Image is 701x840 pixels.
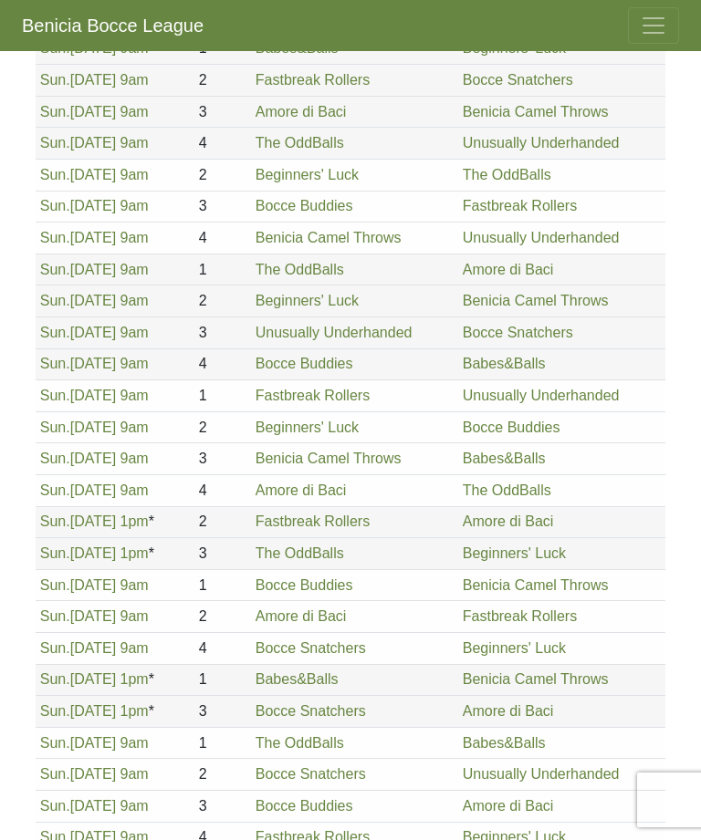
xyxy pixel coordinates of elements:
[194,160,251,192] td: 2
[40,104,70,119] span: Sun.
[194,380,251,412] td: 1
[463,482,551,498] a: The OddBalls
[463,703,554,719] a: Amore di Baci
[194,128,251,160] td: 4
[194,191,251,223] td: 3
[40,388,70,403] span: Sun.
[256,703,366,719] a: Bocce Snatchers
[40,262,149,277] a: Sun.[DATE] 9am
[40,608,149,624] a: Sun.[DATE] 9am
[256,72,370,88] a: Fastbreak Rollers
[463,356,546,371] a: Babes&Balls
[40,735,70,751] span: Sun.
[463,72,573,88] a: Bocce Snatchers
[40,198,149,213] a: Sun.[DATE] 9am
[40,451,149,466] a: Sun.[DATE] 9am
[40,325,70,340] span: Sun.
[463,293,609,308] a: Benicia Camel Throws
[40,798,70,814] span: Sun.
[256,735,344,751] a: The OddBalls
[463,798,554,814] a: Amore di Baci
[40,325,149,340] a: Sun.[DATE] 9am
[40,230,70,245] span: Sun.
[194,254,251,285] td: 1
[40,577,70,593] span: Sun.
[463,671,609,687] a: Benicia Camel Throws
[194,348,251,380] td: 4
[40,608,70,624] span: Sun.
[40,420,149,435] a: Sun.[DATE] 9am
[256,608,347,624] a: Amore di Baci
[256,482,347,498] a: Amore di Baci
[40,293,70,308] span: Sun.
[40,167,70,182] span: Sun.
[40,72,149,88] a: Sun.[DATE] 9am
[40,482,70,498] span: Sun.
[194,65,251,97] td: 2
[40,198,70,213] span: Sun.
[194,696,251,728] td: 3
[628,7,679,44] button: Toggle navigation
[463,513,554,529] a: Amore di Baci
[256,798,353,814] a: Bocce Buddies
[40,451,70,466] span: Sun.
[256,766,366,782] a: Bocce Snatchers
[194,96,251,128] td: 3
[40,482,149,498] a: Sun.[DATE] 9am
[463,198,577,213] a: Fastbreak Rollers
[194,285,251,317] td: 2
[40,356,70,371] span: Sun.
[463,325,573,340] a: Bocce Snatchers
[256,198,353,213] a: Bocce Buddies
[463,608,577,624] a: Fastbreak Rollers
[40,513,70,529] span: Sun.
[256,167,359,182] a: Beginners' Luck
[40,135,70,150] span: Sun.
[463,167,551,182] a: The OddBalls
[194,506,251,538] td: 2
[256,545,344,561] a: The OddBalls
[256,325,413,340] a: Unusually Underhanded
[40,735,149,751] a: Sun.[DATE] 9am
[40,703,149,719] a: Sun.[DATE] 1pm
[194,411,251,443] td: 2
[256,420,359,435] a: Beginners' Luck
[40,356,149,371] a: Sun.[DATE] 9am
[40,766,70,782] span: Sun.
[40,640,70,656] span: Sun.
[40,513,149,529] a: Sun.[DATE] 1pm
[256,262,344,277] a: The OddBalls
[40,545,70,561] span: Sun.
[194,223,251,254] td: 4
[194,727,251,759] td: 1
[463,735,546,751] a: Babes&Balls
[463,766,620,782] a: Unusually Underhanded
[194,474,251,506] td: 4
[40,135,149,150] a: Sun.[DATE] 9am
[22,7,204,44] a: Benicia Bocce League
[40,640,149,656] a: Sun.[DATE] 9am
[40,262,70,277] span: Sun.
[256,513,370,529] a: Fastbreak Rollers
[194,443,251,475] td: 3
[194,790,251,822] td: 3
[40,388,149,403] a: Sun.[DATE] 9am
[256,293,359,308] a: Beginners' Luck
[463,640,566,656] a: Beginners' Luck
[40,420,70,435] span: Sun.
[194,317,251,349] td: 3
[463,577,609,593] a: Benicia Camel Throws
[463,451,546,466] a: Babes&Balls
[194,664,251,696] td: 1
[40,293,149,308] a: Sun.[DATE] 9am
[40,766,149,782] a: Sun.[DATE] 9am
[194,632,251,664] td: 4
[256,356,353,371] a: Bocce Buddies
[256,577,353,593] a: Bocce Buddies
[40,230,149,245] a: Sun.[DATE] 9am
[40,545,149,561] a: Sun.[DATE] 1pm
[40,104,149,119] a: Sun.[DATE] 9am
[463,388,620,403] a: Unusually Underhanded
[40,671,149,687] a: Sun.[DATE] 1pm
[194,538,251,570] td: 3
